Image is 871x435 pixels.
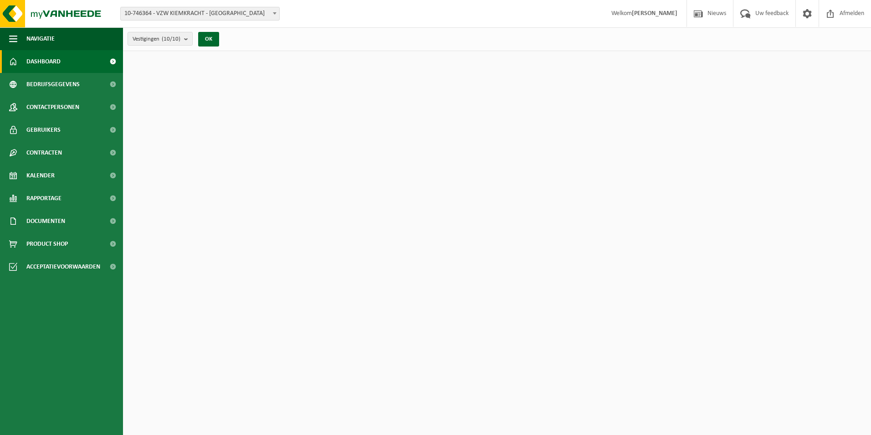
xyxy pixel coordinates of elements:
[632,10,677,17] strong: [PERSON_NAME]
[26,73,80,96] span: Bedrijfsgegevens
[26,233,68,255] span: Product Shop
[26,255,100,278] span: Acceptatievoorwaarden
[26,164,55,187] span: Kalender
[121,7,279,20] span: 10-746364 - VZW KIEMKRACHT - HAMME
[133,32,180,46] span: Vestigingen
[128,32,193,46] button: Vestigingen(10/10)
[26,187,61,210] span: Rapportage
[26,210,65,233] span: Documenten
[26,27,55,50] span: Navigatie
[198,32,219,47] button: OK
[26,50,61,73] span: Dashboard
[26,141,62,164] span: Contracten
[26,96,79,119] span: Contactpersonen
[120,7,280,21] span: 10-746364 - VZW KIEMKRACHT - HAMME
[26,119,61,141] span: Gebruikers
[162,36,180,42] count: (10/10)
